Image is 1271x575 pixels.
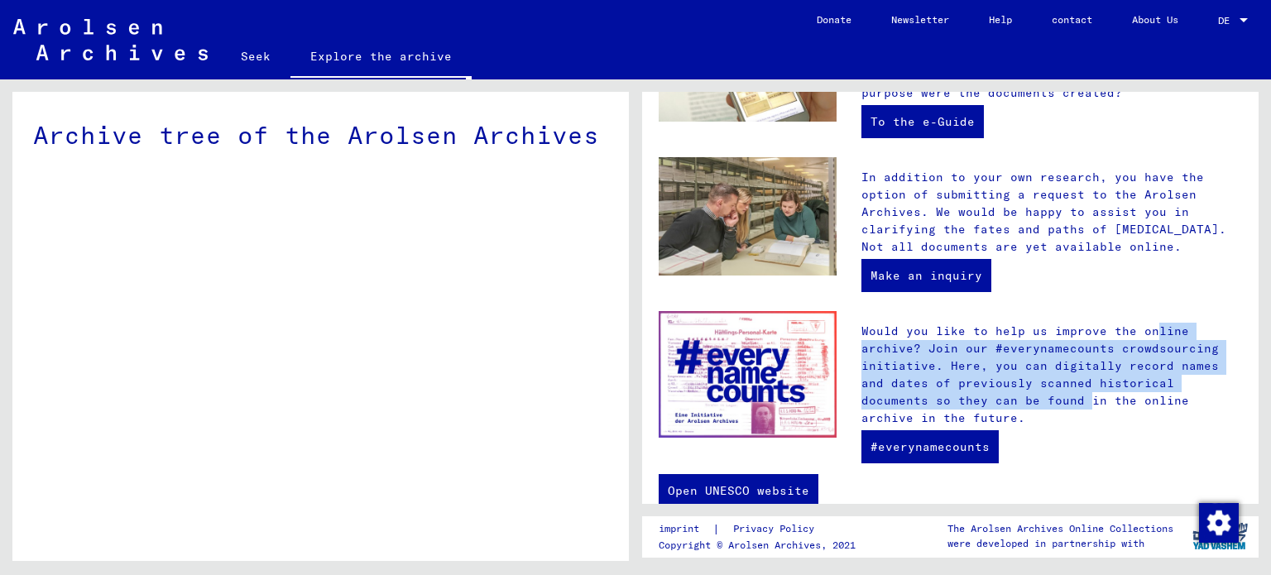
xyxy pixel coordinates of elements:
font: Archive tree of the Arolsen Archives [33,119,599,151]
font: Donate [817,13,851,26]
font: Copyright © Arolsen Archives, 2021 [659,539,856,551]
font: Newsletter [891,13,949,26]
img: Change consent [1199,503,1239,543]
a: Make an inquiry [861,259,991,292]
font: imprint [659,522,699,534]
a: Explore the archive [290,36,472,79]
font: To the e-Guide [871,114,975,129]
img: inquiries.jpg [659,157,837,276]
font: The interactive e-guide provides background information to help you understand the documents. You... [861,16,1240,100]
a: Open UNESCO website [659,474,818,507]
a: #everynamecounts [861,430,999,463]
a: imprint [659,520,712,538]
font: Open UNESCO website [668,483,809,498]
font: Would you like to help us improve the online archive? Join our #everynamecounts crowdsourcing ini... [861,323,1219,425]
div: Change consent [1198,502,1238,542]
font: The Arolsen Archives Online Collections [947,522,1173,534]
font: contact [1052,13,1092,26]
font: DE [1218,14,1230,26]
img: yv_logo.png [1189,515,1251,557]
img: Arolsen_neg.svg [13,19,208,60]
font: #everynamecounts [871,439,990,454]
font: Privacy Policy [733,522,814,534]
font: About Us [1132,13,1178,26]
a: To the e-Guide [861,105,984,138]
font: Explore the archive [310,49,452,64]
font: In addition to your own research, you have the option of submitting a request to the Arolsen Arch... [861,170,1226,254]
font: | [712,521,720,536]
a: Seek [221,36,290,76]
font: Make an inquiry [871,268,982,283]
font: Help [989,13,1012,26]
a: Privacy Policy [720,520,834,538]
font: Seek [241,49,271,64]
font: were developed in partnership with [947,537,1144,549]
img: enc.jpg [659,311,837,438]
